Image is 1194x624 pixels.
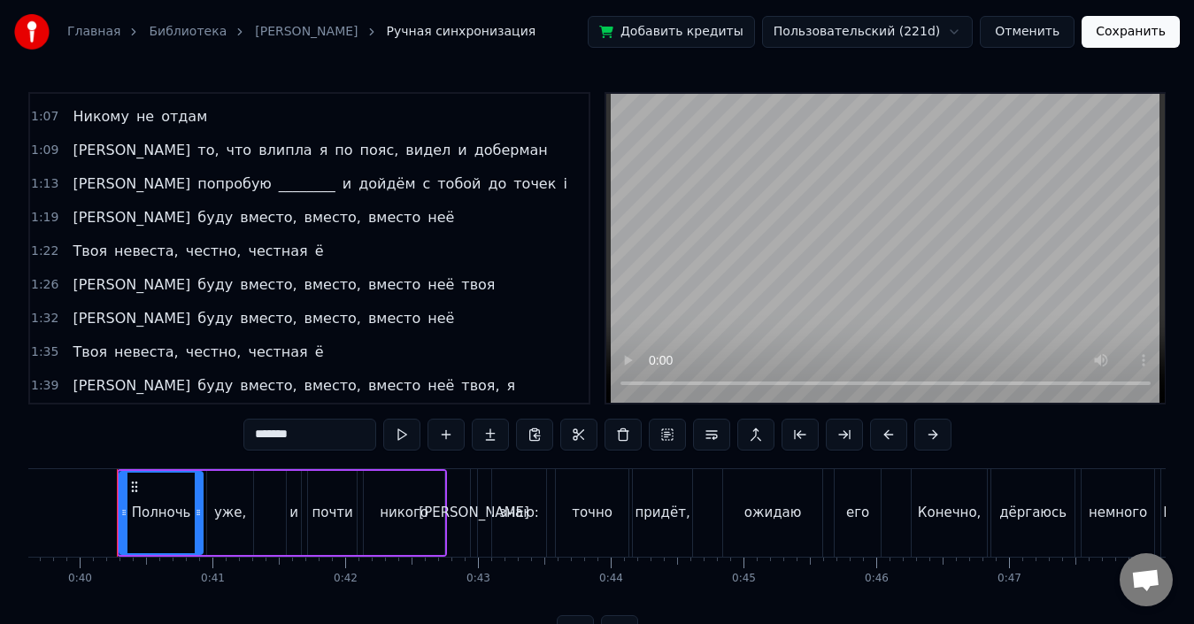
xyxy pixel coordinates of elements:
div: 0:40 [68,572,92,586]
span: дойдём [357,173,417,194]
div: 0:42 [334,572,358,586]
div: 0:46 [865,572,889,586]
span: вместо, [303,207,363,227]
div: Полночь [132,503,191,523]
span: твоя [459,274,497,295]
span: и [456,140,468,160]
span: [PERSON_NAME] [71,274,192,295]
div: его [846,503,869,523]
span: неё [426,274,456,295]
span: [PERSON_NAME] [71,207,192,227]
span: вместо, [303,308,363,328]
div: немного [1089,503,1147,523]
span: ё [313,342,326,362]
div: 0:44 [599,572,623,586]
span: влипла [257,140,314,160]
span: 1:22 [31,243,58,260]
span: [PERSON_NAME] [71,173,192,194]
span: вместо [366,274,422,295]
span: 1:35 [31,343,58,361]
span: буду [196,375,235,396]
span: Твоя [71,342,109,362]
span: тобой [435,173,482,194]
span: вместо [366,308,422,328]
span: невеста, [112,342,181,362]
span: Никому [71,106,130,127]
span: 1:07 [31,108,58,126]
span: честно, [184,241,243,261]
button: Отменить [980,16,1075,48]
span: что [225,140,254,160]
span: до [486,173,508,194]
div: никого [380,503,428,523]
span: 1:13 [31,175,58,193]
span: 1:19 [31,209,58,227]
a: Библиотека [149,23,227,41]
span: и [341,173,353,194]
span: пояс, [358,140,401,160]
span: вместо, [238,274,298,295]
div: Конечно, [918,503,981,523]
span: вместо, [238,308,298,328]
span: неё [426,207,456,227]
span: Ручная синхронизация [387,23,536,41]
div: и [289,503,298,523]
span: честная [246,342,309,362]
span: буду [196,274,235,295]
span: 1:32 [31,310,58,327]
span: вместо [366,375,422,396]
a: Открытый чат [1120,553,1173,606]
span: я [318,140,330,160]
span: 1:39 [31,377,58,395]
span: вместо, [303,274,363,295]
span: [PERSON_NAME] [71,140,192,160]
span: точек [512,173,558,194]
div: точно [572,503,612,523]
div: уже, [214,503,246,523]
span: Твоя [71,241,109,261]
span: я [505,375,518,396]
div: 0:47 [998,572,1021,586]
span: попробую [196,173,273,194]
span: неё [426,375,456,396]
nav: breadcrumb [67,23,535,41]
span: i [561,173,568,194]
span: [PERSON_NAME] [71,375,192,396]
div: ожидаю [744,503,802,523]
button: Сохранить [1082,16,1180,48]
div: 0:41 [201,572,225,586]
span: 1:26 [31,276,58,294]
a: [PERSON_NAME] [255,23,358,41]
div: почти [312,503,352,523]
div: [PERSON_NAME] [419,503,529,523]
span: с [420,173,432,194]
div: 0:45 [732,572,756,586]
span: 1:09 [31,142,58,159]
span: честная [246,241,309,261]
div: дёргаюсь [999,503,1067,523]
span: по [333,140,354,160]
img: youka [14,14,50,50]
span: буду [196,207,235,227]
span: неё [426,308,456,328]
span: отдам [159,106,209,127]
span: ё [313,241,326,261]
a: Главная [67,23,120,41]
span: доберман [473,140,550,160]
span: [PERSON_NAME] [71,308,192,328]
span: вместо, [238,207,298,227]
span: вместо [366,207,422,227]
span: ________ [277,173,337,194]
span: вместо, [303,375,363,396]
button: Добавить кредиты [588,16,755,48]
span: невеста, [112,241,181,261]
span: не [135,106,156,127]
span: видел [404,140,452,160]
div: 0:43 [466,572,490,586]
span: вместо, [238,375,298,396]
span: честно, [184,342,243,362]
span: твоя, [459,375,501,396]
span: буду [196,308,235,328]
div: знаю: [499,503,539,523]
div: придёт, [636,503,690,523]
